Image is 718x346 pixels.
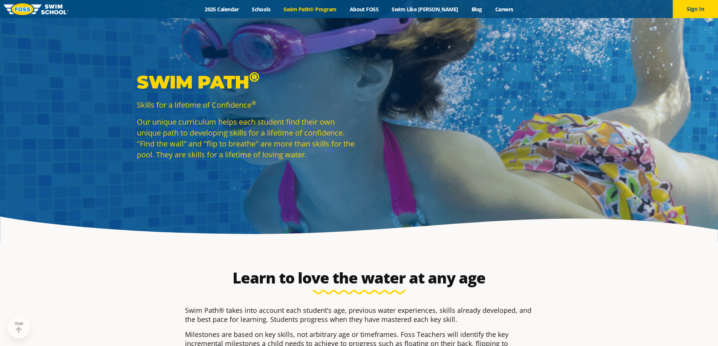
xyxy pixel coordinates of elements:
[488,6,520,13] a: Careers
[137,71,355,93] p: Swim Path
[343,6,385,13] a: About FOSS
[185,306,533,324] p: Swim Path® takes into account each student’s age, previous water experiences, skills already deve...
[181,269,537,287] h2: Learn to love the water at any age
[277,6,343,13] a: Swim Path® Program
[15,322,23,333] div: TOP
[385,6,465,13] a: Swim Like [PERSON_NAME]
[465,6,488,13] a: Blog
[137,99,355,110] p: Skills for a lifetime of Confidence
[249,69,259,85] sup: ®
[251,99,256,107] sup: ®
[245,6,277,13] a: Schools
[4,3,68,15] img: FOSS Swim School Logo
[198,6,245,13] a: 2025 Calendar
[137,116,355,160] p: Our unique curriculum helps each student find their own unique path to developing skills for a li...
